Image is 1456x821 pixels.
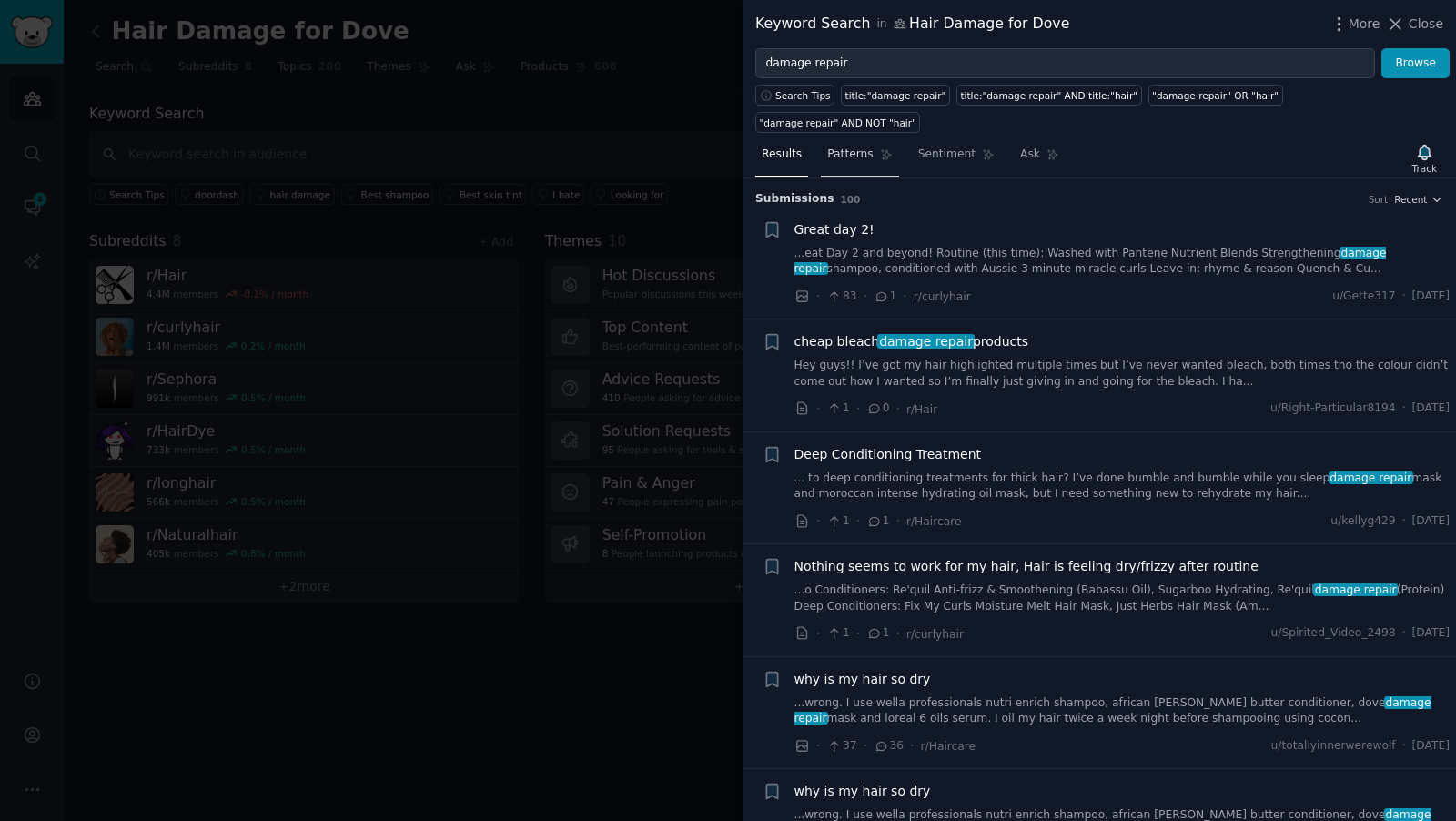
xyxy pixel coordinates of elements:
[762,147,802,163] span: Results
[1394,193,1443,206] button: Recent
[1412,625,1450,642] span: [DATE]
[845,89,946,102] div: title:"damage repair"
[1412,400,1450,417] span: [DATE]
[794,220,875,239] a: Great day 2!
[816,624,820,644] span: ·
[914,290,971,303] span: r/curlyhair
[856,624,860,644] span: ·
[1329,471,1413,484] span: damage repair
[874,289,896,305] span: 1
[794,670,931,689] a: why is my hair so dry
[912,140,1001,177] a: Sentiment
[1406,139,1443,177] button: Track
[1412,738,1450,755] span: [DATE]
[1402,625,1406,642] span: ·
[1270,400,1396,417] span: u/Right-Particular8194
[1412,289,1450,305] span: [DATE]
[1381,48,1450,79] button: Browse
[794,332,1029,351] a: cheap bleachdamage repairproducts
[1330,15,1380,34] button: More
[960,89,1137,102] div: title:"damage repair" AND title:"hair"
[755,13,1069,35] div: Keyword Search Hair Damage for Dove
[896,512,900,531] span: ·
[864,287,867,306] span: ·
[876,16,886,33] span: in
[794,358,1451,390] a: Hey guys!! I’ve got my hair highlighted multiple times but I’ve never wanted bleach, both times t...
[794,782,931,801] a: why is my hair so dry
[903,287,906,306] span: ·
[1412,162,1437,175] div: Track
[1020,147,1040,163] span: Ask
[794,695,1451,727] a: ...wrong. I use wella professionals nutri enrich shampoo, african [PERSON_NAME] butter conditione...
[755,140,808,177] a: Results
[1349,15,1380,34] span: More
[896,400,900,419] span: ·
[1369,193,1389,206] div: Sort
[910,736,914,755] span: ·
[1330,513,1395,530] span: u/kellyg429
[906,628,964,641] span: r/curlyhair
[918,147,976,163] span: Sentiment
[794,583,1451,614] a: ...o Conditioners: Re'quil Anti-frizz & Smoothening (Babassu Oil), Sugarboo Hydrating, Re'quildam...
[877,334,974,349] span: damage repair
[794,332,1029,351] span: cheap bleach products
[816,400,820,419] span: ·
[1402,400,1406,417] span: ·
[821,140,898,177] a: Patterns
[1394,193,1427,206] span: Recent
[1402,513,1406,530] span: ·
[816,736,820,755] span: ·
[921,740,976,753] span: r/Haircare
[1386,15,1443,34] button: Close
[1409,15,1443,34] span: Close
[1332,289,1395,305] span: u/Gette317
[866,625,889,642] span: 1
[755,191,834,208] span: Submission s
[874,738,904,755] span: 36
[1271,625,1396,642] span: u/Spirited_Video_2498
[841,85,950,106] a: title:"damage repair"
[866,513,889,530] span: 1
[775,89,831,102] span: Search Tips
[755,112,920,133] a: "damage repair" AND NOT "hair"
[794,246,1451,278] a: ...eat Day 2 and beyond! Routine (this time): Washed with Pantene Nutrient Blends Strengtheningda...
[1152,89,1279,102] div: "damage repair" OR "hair"
[1271,738,1396,755] span: u/totallyinnerwerewolf
[866,400,889,417] span: 0
[794,557,1259,576] a: Nothing seems to work for my hair, Hair is feeling dry/frizzy after routine
[864,736,867,755] span: ·
[826,513,849,530] span: 1
[755,48,1375,79] input: Try a keyword related to your business
[896,624,900,644] span: ·
[956,85,1142,106] a: title:"damage repair" AND title:"hair"
[794,471,1451,502] a: ... to deep conditioning treatments for thick hair? I’ve done bumble and bumble while you sleepda...
[856,400,860,419] span: ·
[826,625,849,642] span: 1
[1014,140,1066,177] a: Ask
[841,194,861,205] span: 100
[826,289,856,305] span: 83
[826,400,849,417] span: 1
[755,85,834,106] button: Search Tips
[827,147,873,163] span: Patterns
[906,515,962,528] span: r/Haircare
[1148,85,1283,106] a: "damage repair" OR "hair"
[1402,289,1406,305] span: ·
[816,287,820,306] span: ·
[794,445,982,464] a: Deep Conditioning Treatment
[1313,583,1398,596] span: damage repair
[1402,738,1406,755] span: ·
[906,403,937,416] span: r/Hair
[856,512,860,531] span: ·
[826,738,856,755] span: 37
[760,117,916,129] div: "damage repair" AND NOT "hair"
[1412,513,1450,530] span: [DATE]
[816,512,820,531] span: ·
